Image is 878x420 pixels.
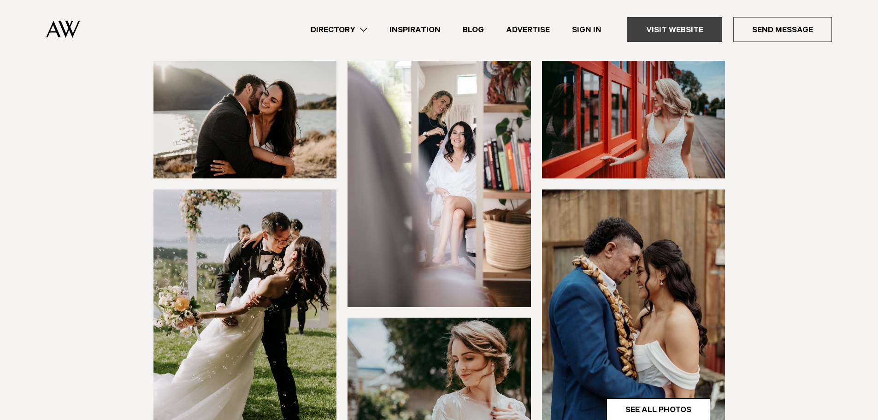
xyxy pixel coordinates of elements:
a: Visit Website [627,17,722,42]
a: Sign In [561,24,613,36]
a: Send Message [733,17,832,42]
a: Directory [300,24,378,36]
a: Blog [452,24,495,36]
a: Advertise [495,24,561,36]
a: Inspiration [378,24,452,36]
img: Auckland Weddings Logo [46,21,80,38]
